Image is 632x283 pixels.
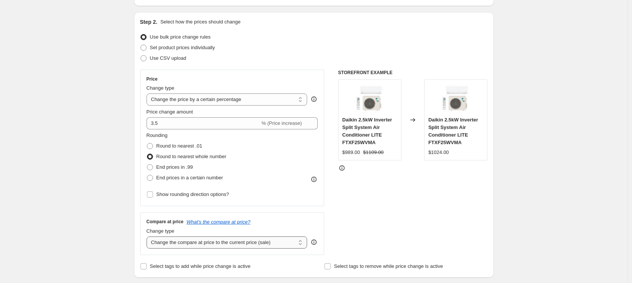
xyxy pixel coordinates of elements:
[147,117,260,129] input: -15
[147,109,193,115] span: Price change amount
[428,117,478,145] span: Daikin 2.5kW Inverter Split System Air Conditioner LITE FTXF25WVMA
[187,219,251,225] button: What's the compare at price?
[147,76,158,82] h3: Price
[156,175,223,180] span: End prices in a certain number
[150,263,251,269] span: Select tags to add while price change is active
[160,18,240,26] p: Select how the prices should change
[334,263,443,269] span: Select tags to remove while price change is active
[140,18,158,26] h2: Step 2.
[441,84,471,114] img: Daikin-lite-kit_80x.png
[156,154,226,159] span: Round to nearest whole number
[150,45,215,50] span: Set product prices individually
[147,228,175,234] span: Change type
[262,120,302,126] span: % (Price increase)
[342,117,392,145] span: Daikin 2.5kW Inverter Split System Air Conditioner LITE FTXF25WVMA
[342,149,360,156] div: $989.00
[156,191,229,197] span: Show rounding direction options?
[363,149,384,156] strike: $1109.00
[147,85,175,91] span: Change type
[310,95,318,103] div: help
[150,55,186,61] span: Use CSV upload
[338,70,488,76] h6: STOREFRONT EXAMPLE
[156,164,193,170] span: End prices in .99
[354,84,385,114] img: Daikin-lite-kit_80x.png
[147,219,184,225] h3: Compare at price
[150,34,211,40] span: Use bulk price change rules
[156,143,202,149] span: Round to nearest .01
[147,132,168,138] span: Rounding
[428,149,449,156] div: $1024.00
[310,238,318,246] div: help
